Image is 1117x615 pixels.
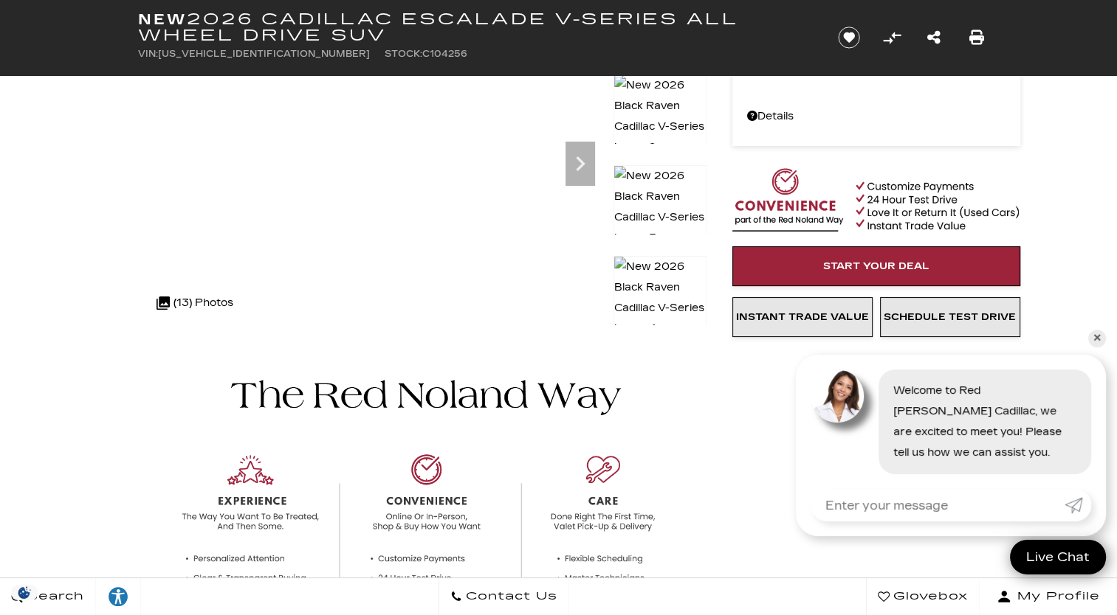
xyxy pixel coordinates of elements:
strong: New [138,10,187,28]
span: C104256 [422,49,467,59]
img: New 2026 Black Raven Cadillac V-Series image 2 [614,74,707,159]
a: Glovebox [866,578,980,615]
span: Schedule Test Drive [884,311,1016,323]
div: Next [566,142,595,186]
h1: 2026 Cadillac Escalade V-Series All Wheel Drive SUV [138,11,814,44]
section: Click to Open Cookie Consent Modal [7,585,41,600]
iframe: YouTube video player [732,344,1020,577]
img: Agent profile photo [811,369,864,423]
button: Save vehicle [833,26,865,49]
span: Glovebox [890,586,968,607]
span: Search [23,586,84,607]
a: Live Chat [1010,540,1106,574]
a: Contact Us [439,578,569,615]
a: Submit [1065,489,1091,521]
div: (13) Photos [149,285,241,321]
span: Instant Trade Value [736,311,869,323]
span: Stock: [385,49,422,59]
a: Share this New 2026 Cadillac Escalade V-Series All Wheel Drive SUV [927,27,941,48]
span: My Profile [1011,586,1100,607]
a: Explore your accessibility options [96,578,141,615]
div: Welcome to Red [PERSON_NAME] Cadillac, we are excited to meet you! Please tell us how we can assi... [879,369,1091,474]
input: Enter your message [811,489,1065,521]
img: Opt-Out Icon [7,585,41,600]
img: New 2026 Black Raven Cadillac V-Series image 4 [614,256,707,340]
span: Live Chat [1019,549,1097,566]
a: Schedule Test Drive [880,297,1020,337]
a: Details [747,106,1006,127]
a: Start Your Deal [732,246,1020,286]
a: Instant Trade Value [732,297,873,337]
span: Start Your Deal [823,260,929,272]
span: VIN: [138,49,158,59]
button: Open user profile menu [980,578,1117,615]
button: Compare Vehicle [881,27,903,49]
span: [US_VEHICLE_IDENTIFICATION_NUMBER] [158,49,370,59]
a: Print this New 2026 Cadillac Escalade V-Series All Wheel Drive SUV [969,27,984,48]
span: Contact Us [462,586,557,607]
img: New 2026 Black Raven Cadillac V-Series image 3 [614,165,707,249]
div: Explore your accessibility options [96,586,140,608]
